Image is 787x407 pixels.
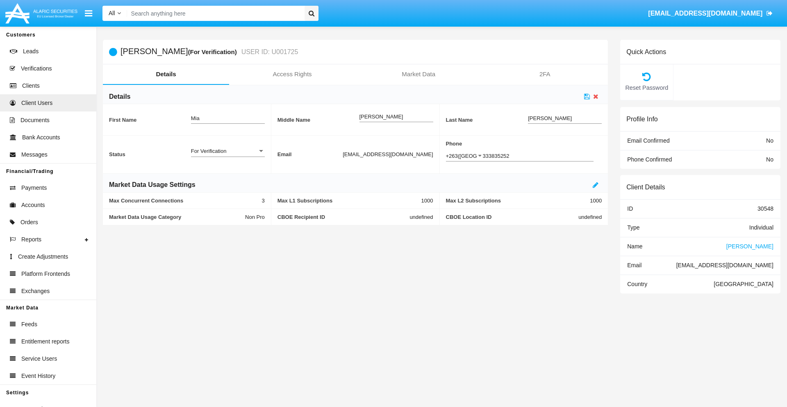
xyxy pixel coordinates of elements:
span: Non Pro [245,214,265,220]
span: Individual [749,224,773,231]
span: Email [627,262,641,268]
span: Leads [23,47,39,56]
span: [EMAIL_ADDRESS][DOMAIN_NAME] [343,151,433,157]
span: Orders [20,218,38,227]
span: Email [277,151,343,157]
span: [EMAIL_ADDRESS][DOMAIN_NAME] [648,10,762,17]
a: 2FA [482,64,608,84]
span: Market Data Usage Category [109,214,245,220]
small: USER ID: U001725 [239,49,298,55]
span: Max Concurrent Connections [109,198,262,204]
h6: Client Details [626,183,665,191]
span: Verifications [21,64,52,73]
span: Max L2 Subscriptions [446,198,590,204]
span: Entitlement reports [21,337,70,346]
span: CBOE Location ID [446,214,579,220]
a: All [102,9,127,18]
span: Documents [20,116,50,125]
span: [GEOGRAPHIC_DATA] [714,281,773,287]
h6: Market Data Usage Settings [109,180,196,189]
span: 1000 [421,198,433,204]
span: Messages [21,150,48,159]
span: Platform Frontends [21,270,70,278]
span: Phone [446,141,602,147]
span: Max L1 Subscriptions [277,198,421,204]
span: First Name [109,117,191,123]
span: Reset Password [624,84,669,93]
span: Exchanges [21,287,50,296]
div: (For Verification) [188,47,239,57]
span: Feeds [21,320,37,329]
span: 30548 [757,205,773,212]
a: Market Data [355,64,482,84]
span: Accounts [21,201,45,209]
span: Reports [21,235,41,244]
a: [EMAIL_ADDRESS][DOMAIN_NAME] [644,2,777,25]
h6: Profile Info [626,115,657,123]
span: For Verification [191,148,227,154]
span: [PERSON_NAME] [726,243,773,250]
span: Phone Confirmed [627,156,672,163]
span: [EMAIL_ADDRESS][DOMAIN_NAME] [676,262,773,268]
span: Status [109,151,191,157]
span: undefined [578,214,602,220]
span: 1000 [590,198,602,204]
span: Country [627,281,647,287]
img: Logo image [4,1,79,25]
span: Middle Name [277,117,359,123]
h6: Details [109,92,130,101]
h5: [PERSON_NAME] [121,47,298,57]
a: Access Rights [229,64,355,84]
h6: Quick Actions [626,48,666,56]
span: 3 [262,198,265,204]
span: No [766,156,773,163]
span: Service Users [21,355,57,363]
span: undefined [409,214,433,220]
span: Email Confirmed [627,137,669,144]
span: All [109,10,115,16]
span: Create Adjustments [18,252,68,261]
span: No [766,137,773,144]
input: Search [127,6,302,21]
span: Last Name [446,117,528,123]
span: CBOE Recipient ID [277,214,410,220]
span: Client Users [21,99,52,107]
span: Bank Accounts [22,133,60,142]
span: Name [627,243,642,250]
span: ID [627,205,633,212]
span: Type [627,224,639,231]
a: Details [103,64,229,84]
span: Clients [22,82,40,90]
span: Event History [21,372,55,380]
span: Payments [21,184,47,192]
